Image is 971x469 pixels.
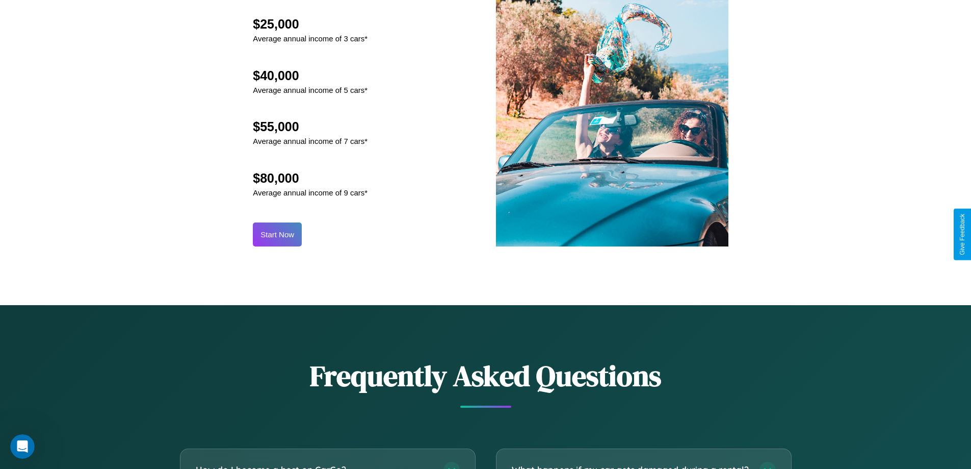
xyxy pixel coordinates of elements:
[253,223,302,246] button: Start Now
[253,119,368,134] h2: $55,000
[253,134,368,148] p: Average annual income of 7 cars*
[959,214,966,255] div: Give Feedback
[253,83,368,97] p: Average annual income of 5 cars*
[253,17,368,32] h2: $25,000
[253,186,368,200] p: Average annual income of 9 cars*
[253,171,368,186] h2: $80,000
[253,68,368,83] h2: $40,000
[10,434,35,459] iframe: Intercom live chat
[253,32,368,45] p: Average annual income of 3 cars*
[180,356,792,396] h2: Frequently Asked Questions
